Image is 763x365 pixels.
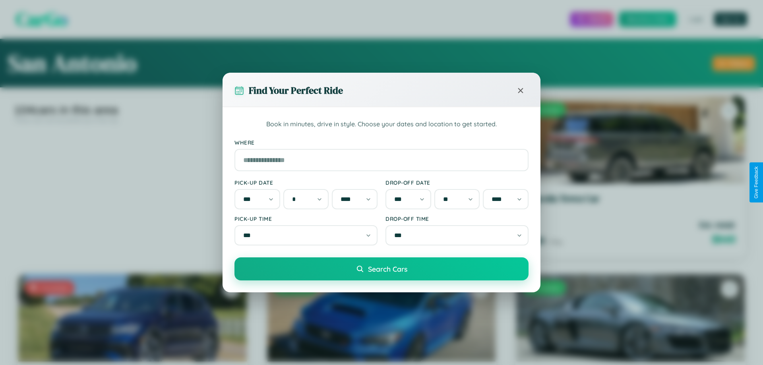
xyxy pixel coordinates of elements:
label: Pick-up Date [234,179,378,186]
label: Pick-up Time [234,215,378,222]
label: Drop-off Time [385,215,529,222]
h3: Find Your Perfect Ride [249,84,343,97]
label: Where [234,139,529,146]
p: Book in minutes, drive in style. Choose your dates and location to get started. [234,119,529,129]
span: Search Cars [368,265,407,273]
label: Drop-off Date [385,179,529,186]
button: Search Cars [234,257,529,280]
